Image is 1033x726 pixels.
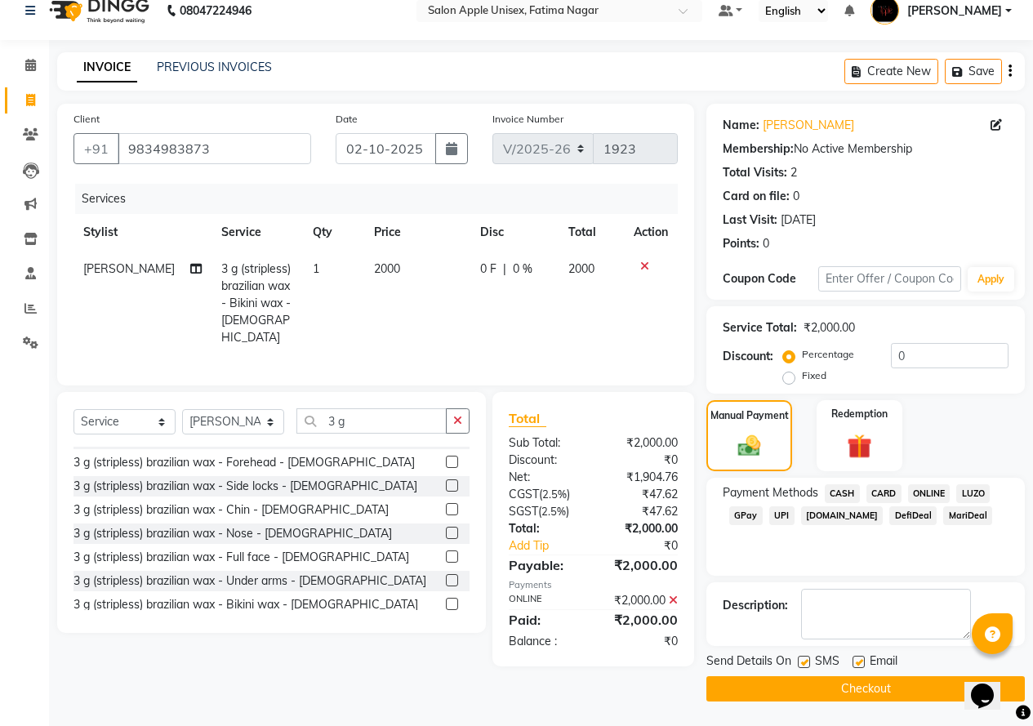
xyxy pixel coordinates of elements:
div: 2 [790,164,797,181]
span: SGST [509,504,538,519]
button: Apply [968,267,1014,292]
div: Last Visit: [723,212,777,229]
label: Fixed [802,368,826,383]
label: Redemption [831,407,888,421]
input: Search or Scan [296,408,447,434]
label: Percentage [802,347,854,362]
span: GPay [729,506,763,525]
img: _cash.svg [731,433,768,459]
div: Membership: [723,140,794,158]
div: Total Visits: [723,164,787,181]
div: 3 g (stripless) brazilian wax - Full face - [DEMOGRAPHIC_DATA] [73,549,409,566]
label: Manual Payment [710,408,789,423]
span: [PERSON_NAME] [83,261,175,276]
span: Send Details On [706,653,791,673]
span: Email [870,653,897,673]
span: LUZO [956,484,990,503]
div: 3 g (stripless) brazilian wax - Bikini wax - [DEMOGRAPHIC_DATA] [73,596,418,613]
button: Create New [844,59,938,84]
div: ₹1,904.76 [593,469,690,486]
div: Balance : [496,633,594,650]
div: ₹2,000.00 [593,610,690,630]
div: ( ) [496,486,594,503]
span: 2000 [374,261,400,276]
div: 3 g (stripless) brazilian wax - Under arms - [DEMOGRAPHIC_DATA] [73,572,426,590]
div: Service Total: [723,319,797,336]
div: Card on file: [723,188,790,205]
th: Price [364,214,470,251]
div: Name: [723,117,759,134]
div: 0 [763,235,769,252]
span: 2000 [568,261,594,276]
div: Services [75,184,690,214]
div: [DATE] [781,212,816,229]
th: Total [559,214,624,251]
div: Paid: [496,610,594,630]
span: Payment Methods [723,484,818,501]
div: ONLINE [496,592,594,609]
div: ₹0 [593,633,690,650]
span: CGST [509,487,539,501]
span: 0 F [480,261,496,278]
a: Add Tip [496,537,609,555]
div: ₹0 [593,452,690,469]
div: ₹2,000.00 [593,592,690,609]
th: Disc [470,214,559,251]
span: 2.5% [541,505,566,518]
th: Action [624,214,678,251]
input: Enter Offer / Coupon Code [818,266,961,292]
span: 0 % [513,261,532,278]
input: Search by Name/Mobile/Email/Code [118,133,311,164]
span: CARD [866,484,902,503]
div: 3 g (stripless) brazilian wax - Side locks - [DEMOGRAPHIC_DATA] [73,478,417,495]
div: Payments [509,578,678,592]
div: ₹47.62 [593,486,690,503]
div: Points: [723,235,759,252]
div: Payable: [496,555,594,575]
span: DefiDeal [889,506,937,525]
div: ( ) [496,503,594,520]
label: Date [336,112,358,127]
button: +91 [73,133,119,164]
a: INVOICE [77,53,137,82]
div: Sub Total: [496,434,594,452]
a: PREVIOUS INVOICES [157,60,272,74]
img: _gift.svg [839,431,879,461]
div: Coupon Code [723,270,818,287]
span: SMS [815,653,839,673]
button: Save [945,59,1002,84]
div: ₹0 [609,537,690,555]
label: Invoice Number [492,112,563,127]
span: 3 g (stripless) brazilian wax - Bikini wax - [DEMOGRAPHIC_DATA] [221,261,291,345]
div: 3 g (stripless) brazilian wax - Chin - [DEMOGRAPHIC_DATA] [73,501,389,519]
div: 0 [793,188,799,205]
div: 3 g (stripless) brazilian wax - Forehead - [DEMOGRAPHIC_DATA] [73,454,415,471]
div: ₹47.62 [593,503,690,520]
div: Discount: [723,348,773,365]
span: [PERSON_NAME] [907,2,1002,20]
span: [DOMAIN_NAME] [801,506,884,525]
span: CASH [825,484,860,503]
div: Discount: [496,452,594,469]
div: Total: [496,520,594,537]
div: 3 g (stripless) brazilian wax - Nose - [DEMOGRAPHIC_DATA] [73,525,392,542]
span: ONLINE [908,484,951,503]
label: Client [73,112,100,127]
span: 2.5% [542,488,567,501]
div: ₹2,000.00 [593,555,690,575]
span: UPI [769,506,795,525]
div: ₹2,000.00 [593,434,690,452]
div: ₹2,000.00 [804,319,855,336]
span: Total [509,410,546,427]
a: [PERSON_NAME] [763,117,854,134]
button: Checkout [706,676,1025,702]
div: ₹2,000.00 [593,520,690,537]
iframe: chat widget [964,661,1017,710]
span: | [503,261,506,278]
div: Description: [723,597,788,614]
span: MariDeal [943,506,992,525]
span: 1 [313,261,319,276]
th: Stylist [73,214,211,251]
th: Service [211,214,303,251]
th: Qty [303,214,364,251]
